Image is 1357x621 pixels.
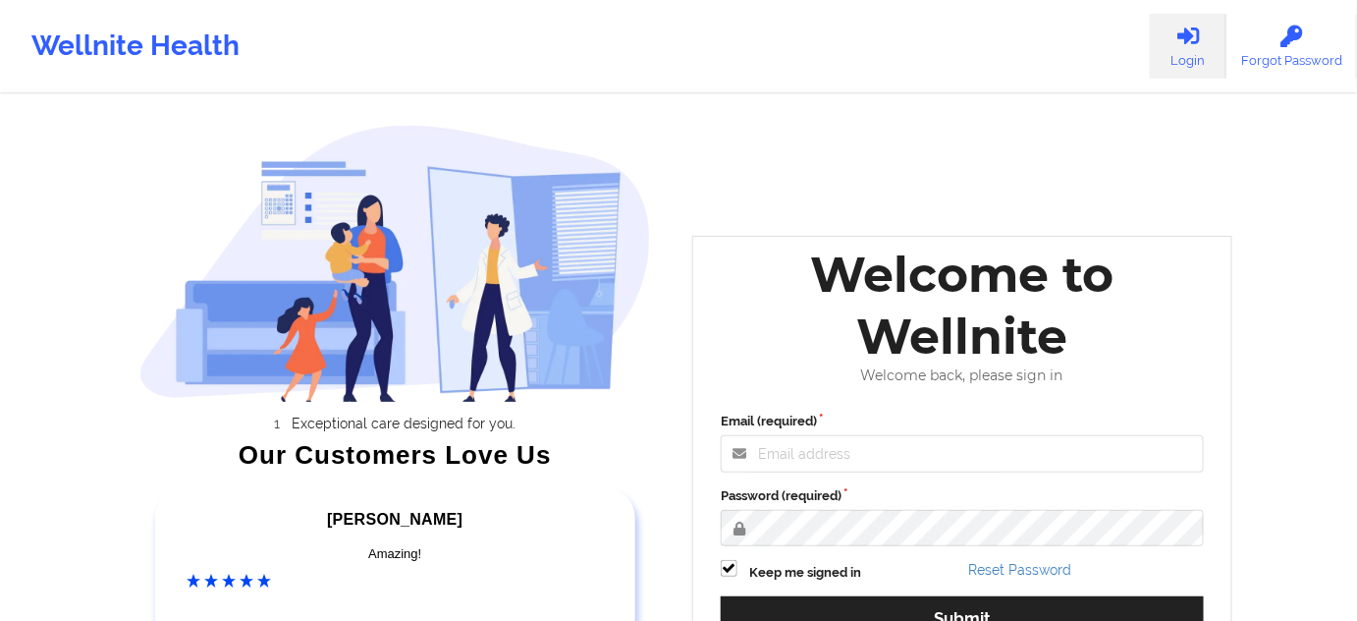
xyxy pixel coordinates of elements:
div: Amazing! [188,544,604,564]
div: Welcome to Wellnite [707,244,1218,367]
a: Login [1150,14,1226,79]
div: Welcome back, please sign in [707,367,1218,384]
label: Keep me signed in [749,563,861,583]
label: Email (required) [721,412,1204,431]
div: Our Customers Love Us [139,445,652,465]
a: Forgot Password [1226,14,1357,79]
a: Reset Password [969,562,1072,578]
label: Password (required) [721,486,1204,506]
li: Exceptional care designed for you. [156,416,651,431]
span: [PERSON_NAME] [327,511,462,528]
input: Email address [721,435,1204,473]
img: wellnite-auth-hero_200.c722682e.png [139,124,652,402]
